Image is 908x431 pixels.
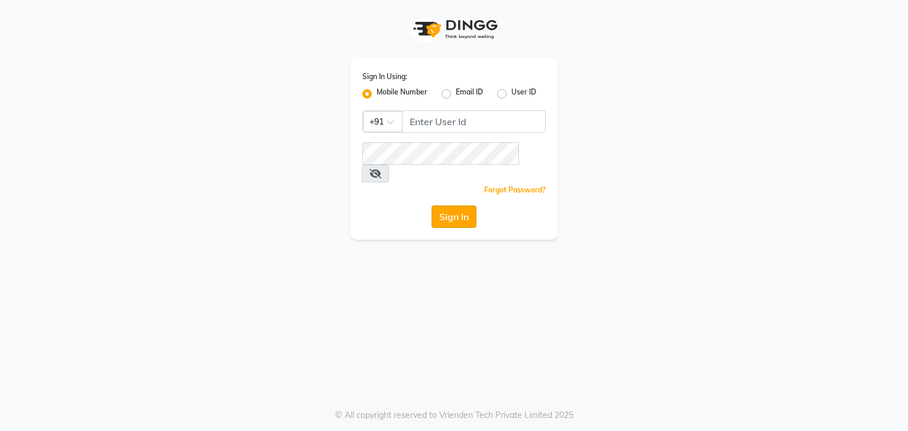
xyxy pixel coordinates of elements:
label: User ID [511,87,536,101]
button: Sign In [432,205,476,228]
input: Username [362,142,519,165]
img: logo1.svg [407,12,501,47]
label: Email ID [456,87,483,101]
label: Mobile Number [377,87,427,101]
label: Sign In Using: [362,71,407,82]
input: Username [402,110,546,133]
a: Forgot Password? [484,185,546,194]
